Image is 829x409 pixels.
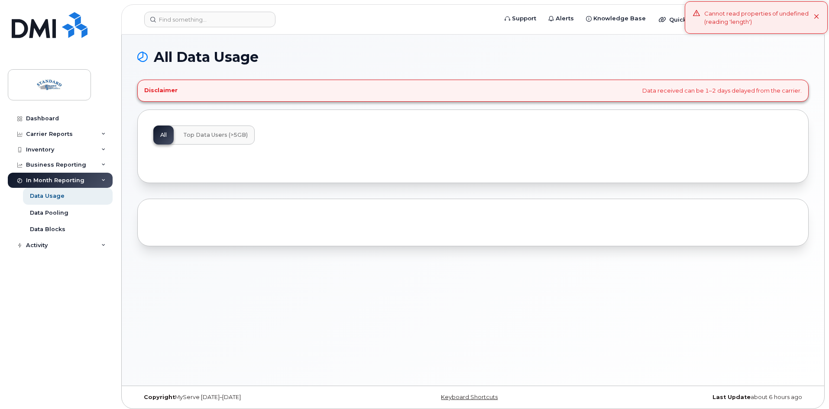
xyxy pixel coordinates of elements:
[137,80,809,102] div: Data received can be 1–2 days delayed from the carrier.
[712,394,751,400] strong: Last Update
[144,87,178,94] h4: Disclaimer
[137,394,361,401] div: MyServe [DATE]–[DATE]
[183,132,248,138] span: Top Data Users (>5GB)
[154,51,259,64] span: All Data Usage
[144,394,175,400] strong: Copyright
[704,10,814,26] div: Cannot read properties of undefined (reading 'length')
[441,394,498,400] a: Keyboard Shortcuts
[585,394,809,401] div: about 6 hours ago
